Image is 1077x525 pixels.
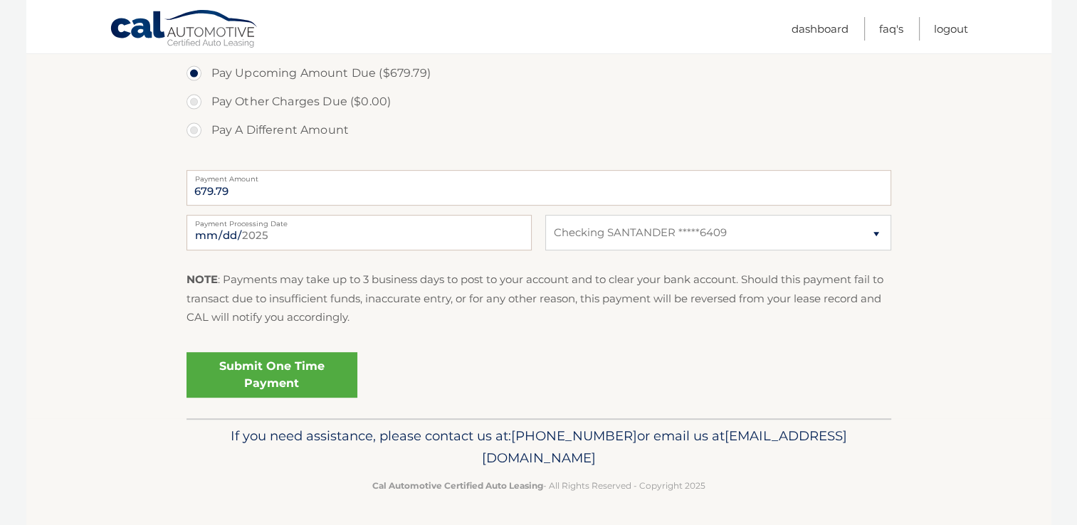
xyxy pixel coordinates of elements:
[879,17,903,41] a: FAQ's
[792,17,849,41] a: Dashboard
[196,478,882,493] p: - All Rights Reserved - Copyright 2025
[186,215,532,250] input: Payment Date
[186,352,357,398] a: Submit One Time Payment
[186,59,891,87] label: Pay Upcoming Amount Due ($679.79)
[934,17,968,41] a: Logout
[372,480,543,491] strong: Cal Automotive Certified Auto Leasing
[186,116,891,144] label: Pay A Different Amount
[186,272,218,286] strong: NOTE
[186,170,891,206] input: Payment Amount
[110,9,259,51] a: Cal Automotive
[186,215,532,226] label: Payment Processing Date
[186,170,891,181] label: Payment Amount
[186,87,891,116] label: Pay Other Charges Due ($0.00)
[511,428,637,444] span: [PHONE_NUMBER]
[196,425,882,470] p: If you need assistance, please contact us at: or email us at
[186,270,891,327] p: : Payments may take up to 3 business days to post to your account and to clear your bank account....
